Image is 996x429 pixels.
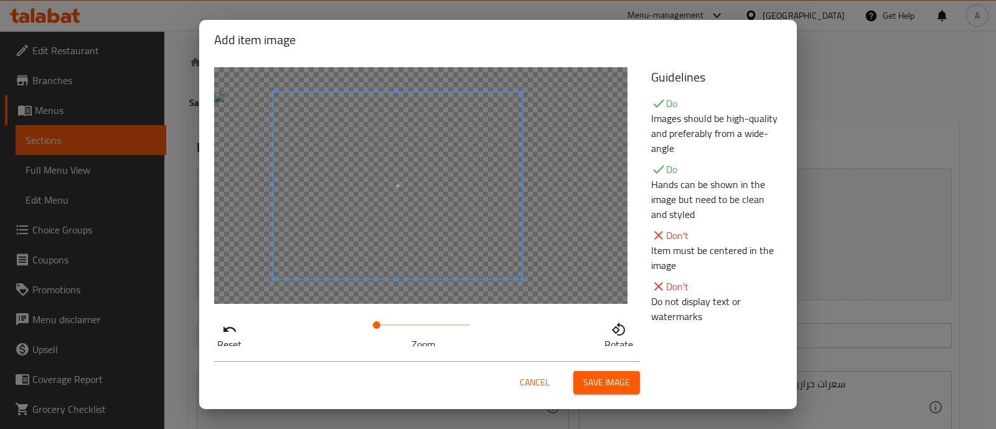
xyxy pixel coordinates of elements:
p: Images should be high-quality and preferably from a wide-angle [651,111,782,156]
p: Zoom [377,337,470,352]
p: Item must be centered in the image [651,243,782,273]
p: Rotate [604,337,633,352]
span: Cancel [520,375,550,390]
h2: Add item image [214,30,782,50]
p: Do [651,162,782,177]
button: Reset [214,319,245,350]
span: Save image [583,375,630,390]
p: Do not display text or watermarks [651,294,782,324]
p: Reset [217,337,242,352]
p: Don't [651,228,782,243]
p: Do [651,96,782,111]
p: Don't [651,279,782,294]
button: Rotate [601,319,636,350]
button: Save image [573,371,640,394]
p: Hands can be shown in the image but need to be clean and styled [651,177,782,222]
h5: Guidelines [651,67,782,87]
button: Cancel [515,371,555,394]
